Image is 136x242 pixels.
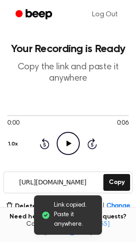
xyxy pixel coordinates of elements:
a: Beep [9,6,60,24]
p: Copy the link and paste it anywhere [7,62,129,84]
a: Log Out [83,4,127,25]
span: 0:06 [117,119,129,128]
h1: Your Recording is Ready [7,44,129,54]
span: Link copied. Paste it anywhere. [54,201,95,229]
button: 1.0x [7,136,21,152]
button: Never Expires|Change [50,202,130,211]
span: Contact us [5,221,131,237]
span: Change [107,202,130,211]
span: 0:00 [7,119,19,128]
a: [EMAIL_ADDRESS][DOMAIN_NAME] [44,221,110,236]
button: Delete [6,202,36,211]
button: Copy [103,174,130,191]
span: | [102,202,105,211]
